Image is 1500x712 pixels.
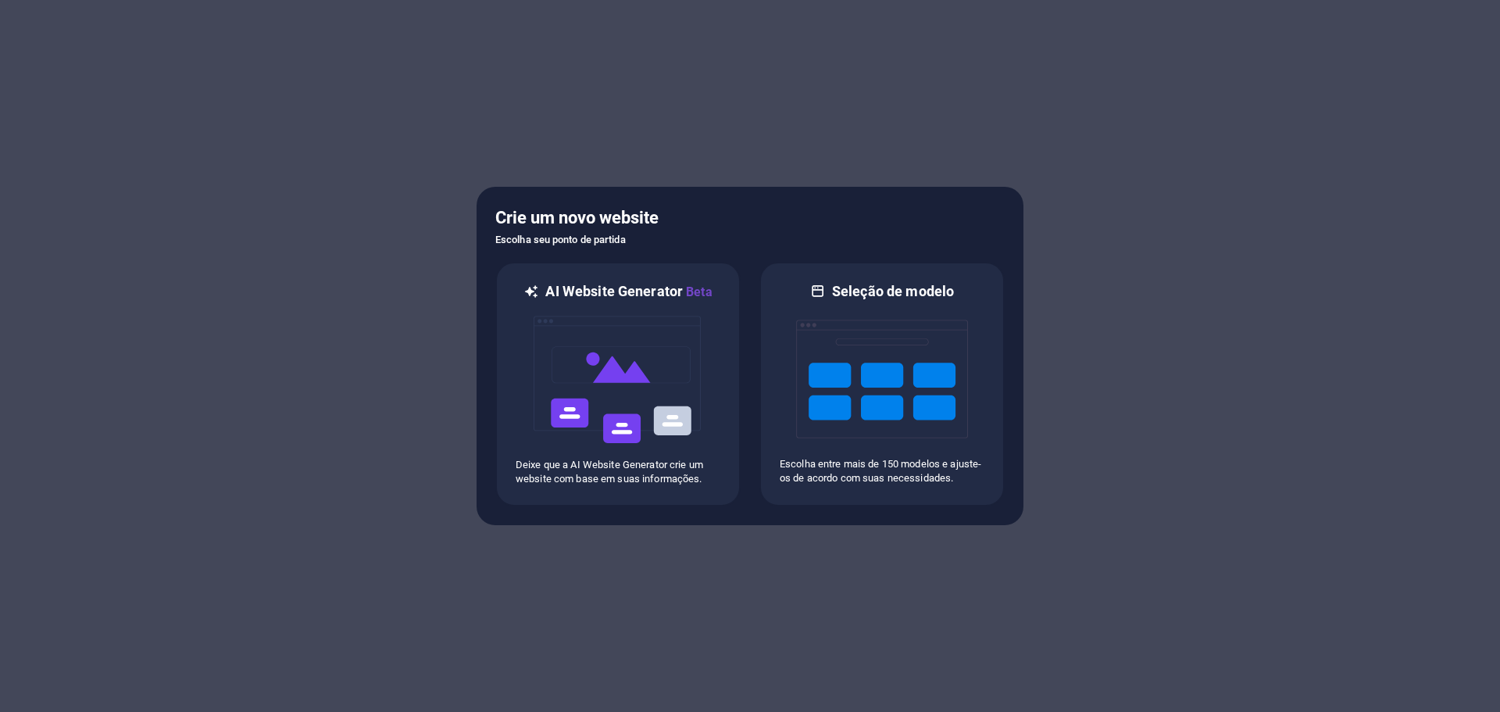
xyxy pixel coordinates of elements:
[545,282,712,302] h6: AI Website Generator
[832,282,954,301] h6: Seleção de modelo
[495,231,1005,249] h6: Escolha seu ponto de partida
[683,284,712,299] span: Beta
[532,302,704,458] img: ai
[495,206,1005,231] h5: Crie um novo website
[759,262,1005,506] div: Seleção de modeloEscolha entre mais de 150 modelos e ajuste-os de acordo com suas necessidades.
[495,262,741,506] div: AI Website GeneratorBetaaiDeixe que a AI Website Generator crie um website com base em suas infor...
[780,457,984,485] p: Escolha entre mais de 150 modelos e ajuste-os de acordo com suas necessidades.
[516,458,720,486] p: Deixe que a AI Website Generator crie um website com base em suas informações.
